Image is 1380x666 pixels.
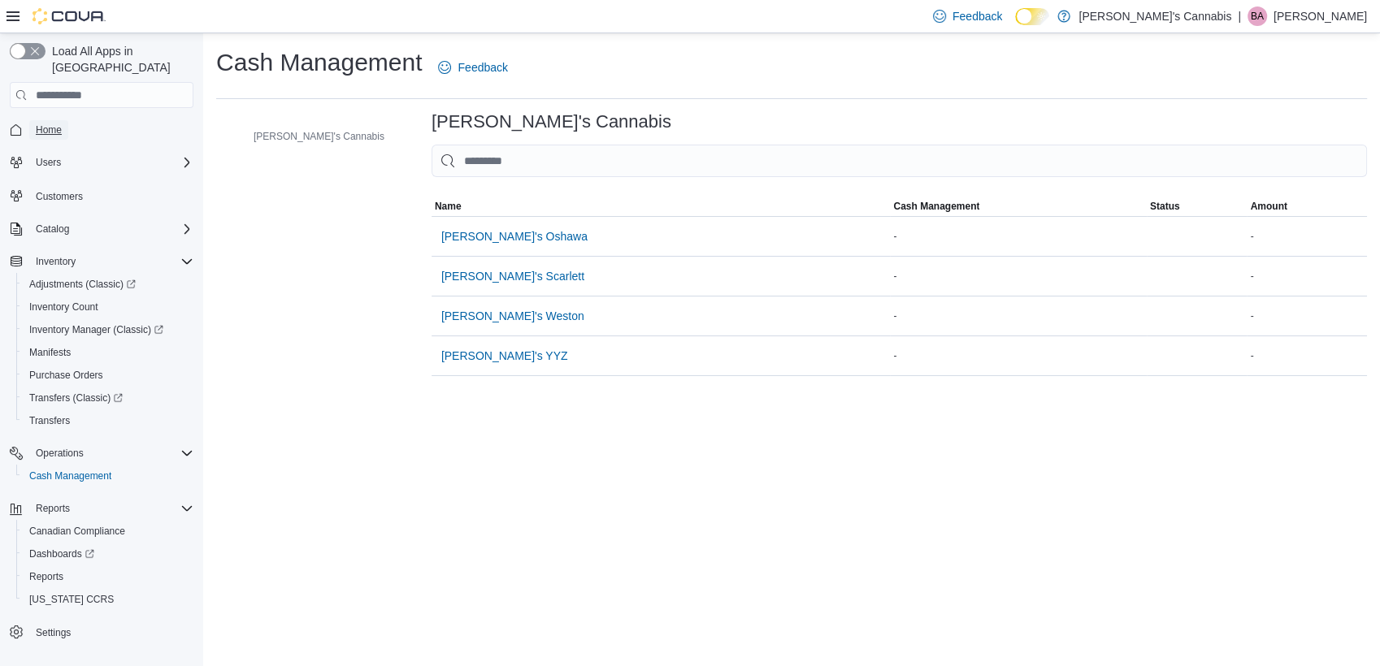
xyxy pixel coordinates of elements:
[1247,266,1367,286] div: -
[23,320,193,339] span: Inventory Manager (Classic)
[16,409,200,432] button: Transfers
[1274,6,1367,26] p: [PERSON_NAME]
[441,228,588,244] span: [PERSON_NAME]'s Oshawa
[46,43,193,76] span: Load All Apps in [GEOGRAPHIC_DATA]
[16,296,200,318] button: Inventory Count
[29,547,94,560] span: Dashboards
[432,112,671,132] h3: [PERSON_NAME]'s Cannabis
[23,567,70,586] a: Reports
[23,343,77,362] a: Manifests
[23,320,170,339] a: Inventory Manager (Classic)
[29,443,193,463] span: Operations
[23,343,193,362] span: Manifests
[3,442,200,465] button: Operations
[29,252,193,271] span: Inventory
[893,200,979,213] span: Cash Management
[435,260,591,292] button: [PERSON_NAME]'s Scarlett
[432,51,514,84] a: Feedback
[36,626,71,639] span: Settings
[16,387,200,409] a: Transfers (Classic)
[458,59,507,76] span: Feedback
[29,391,123,404] span: Transfers (Classic)
[29,443,90,463] button: Operations
[16,543,200,565] a: Dashboards
[1248,6,1267,26] div: Brandon Arrigo
[890,197,1146,216] button: Cash Management
[1247,346,1367,365] div: -
[36,223,69,236] span: Catalog
[1147,197,1248,216] button: Status
[23,297,105,317] a: Inventory Count
[1247,197,1367,216] button: Amount
[29,323,163,336] span: Inventory Manager (Classic)
[29,525,125,538] span: Canadian Compliance
[3,118,200,141] button: Home
[23,275,142,294] a: Adjustments (Classic)
[231,127,391,146] button: [PERSON_NAME]'s Cannabis
[23,297,193,317] span: Inventory Count
[33,8,106,24] img: Cova
[23,521,193,541] span: Canadian Compliance
[1015,25,1016,26] span: Dark Mode
[23,590,120,609] a: [US_STATE] CCRS
[36,123,62,136] span: Home
[23,365,110,385] a: Purchase Orders
[29,119,193,140] span: Home
[36,447,84,460] span: Operations
[441,308,584,324] span: [PERSON_NAME]'s Weston
[29,369,103,382] span: Purchase Orders
[3,184,200,207] button: Customers
[23,411,76,430] a: Transfers
[216,46,422,79] h1: Cash Management
[1238,6,1241,26] p: |
[435,220,594,253] button: [PERSON_NAME]'s Oshawa
[29,499,193,518] span: Reports
[16,364,200,387] button: Purchase Orders
[36,502,70,515] span: Reports
[432,145,1367,177] input: This is a search bar. As you type, the results lower in the page will automatically filter.
[1078,6,1231,26] p: [PERSON_NAME]'s Cannabis
[1247,227,1367,246] div: -
[441,268,584,284] span: [PERSON_NAME]'s Scarlett
[36,190,83,203] span: Customers
[3,497,200,520] button: Reports
[29,414,70,427] span: Transfers
[1150,200,1180,213] span: Status
[29,120,68,140] a: Home
[29,499,76,518] button: Reports
[16,588,200,611] button: [US_STATE] CCRS
[890,266,1146,286] div: -
[29,593,114,606] span: [US_STATE] CCRS
[23,275,193,294] span: Adjustments (Classic)
[29,278,136,291] span: Adjustments (Classic)
[16,273,200,296] a: Adjustments (Classic)
[1015,8,1049,25] input: Dark Mode
[29,219,76,239] button: Catalog
[29,153,67,172] button: Users
[1251,6,1264,26] span: BA
[29,570,63,583] span: Reports
[1250,200,1287,213] span: Amount
[890,306,1146,326] div: -
[3,621,200,644] button: Settings
[29,153,193,172] span: Users
[254,130,384,143] span: [PERSON_NAME]'s Cannabis
[16,341,200,364] button: Manifests
[29,185,193,205] span: Customers
[953,8,1002,24] span: Feedback
[29,346,71,359] span: Manifests
[29,469,111,482] span: Cash Management
[29,219,193,239] span: Catalog
[29,623,77,642] a: Settings
[435,200,462,213] span: Name
[435,339,575,372] button: [PERSON_NAME]'s YYZ
[3,218,200,240] button: Catalog
[29,622,193,642] span: Settings
[23,521,132,541] a: Canadian Compliance
[16,318,200,341] a: Inventory Manager (Classic)
[36,156,61,169] span: Users
[23,544,193,564] span: Dashboards
[23,411,193,430] span: Transfers
[890,227,1146,246] div: -
[16,565,200,588] button: Reports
